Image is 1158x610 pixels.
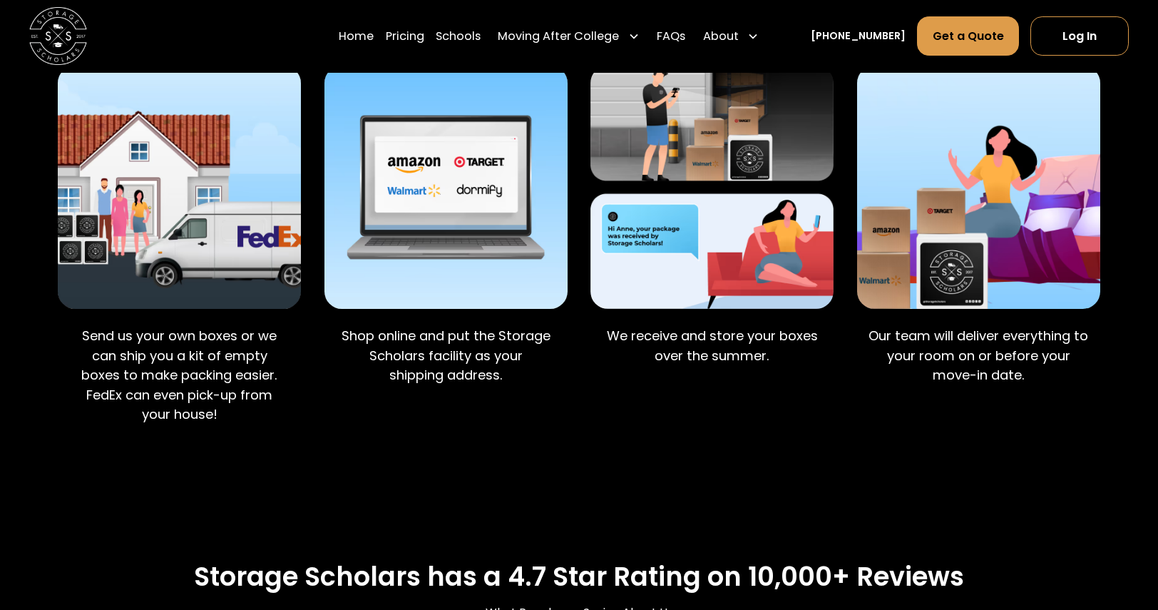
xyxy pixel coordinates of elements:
[69,326,289,424] p: Send us your own boxes or we can ship you a kit of empty boxes to make packing easier. FedEx can ...
[339,16,374,56] a: Home
[868,326,1089,385] p: Our team will deliver everything to your room on or before your move-in date.
[657,16,685,56] a: FAQs
[29,7,87,65] img: Storage Scholars main logo
[498,28,619,45] div: Moving After College
[603,326,823,365] p: We receive and store your boxes over the summer.
[194,561,964,593] h2: Storage Scholars has a 4.7 Star Rating on 10,000+ Reviews
[811,29,906,44] a: [PHONE_NUMBER]
[336,326,556,385] p: Shop online and put the Storage Scholars facility as your shipping address.
[386,16,424,56] a: Pricing
[917,16,1019,56] a: Get a Quote
[1030,16,1129,56] a: Log In
[492,16,645,56] div: Moving After College
[697,16,764,56] div: About
[436,16,481,56] a: Schools
[703,28,739,45] div: About
[29,7,87,65] a: home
